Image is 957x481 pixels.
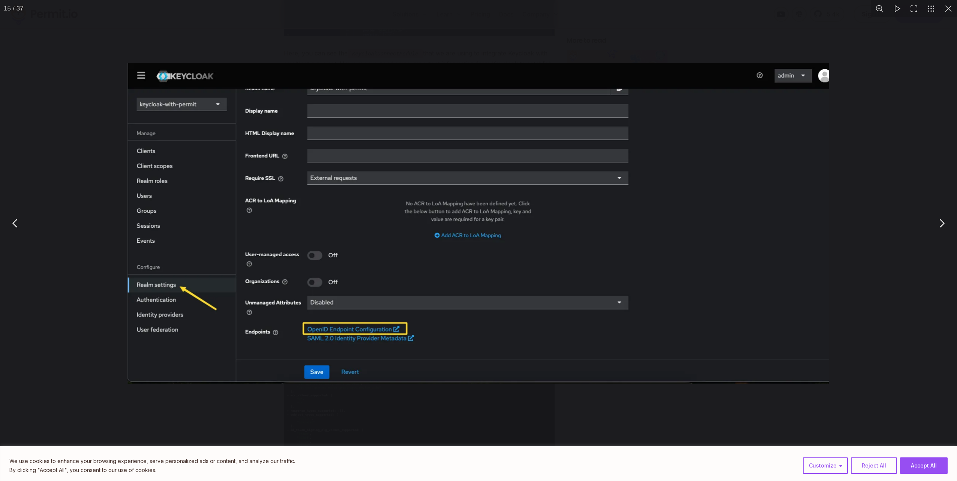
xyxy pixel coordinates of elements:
button: Previous [6,214,25,233]
button: Customize [803,457,848,474]
button: Accept All [900,457,948,474]
p: We use cookies to enhance your browsing experience, serve personalized ads or content, and analyz... [9,457,295,466]
button: Reject All [851,457,897,474]
img: Image 15 of 37 [127,63,829,383]
p: By clicking "Accept All", you consent to our use of cookies. [9,466,295,475]
button: Next [932,214,951,233]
